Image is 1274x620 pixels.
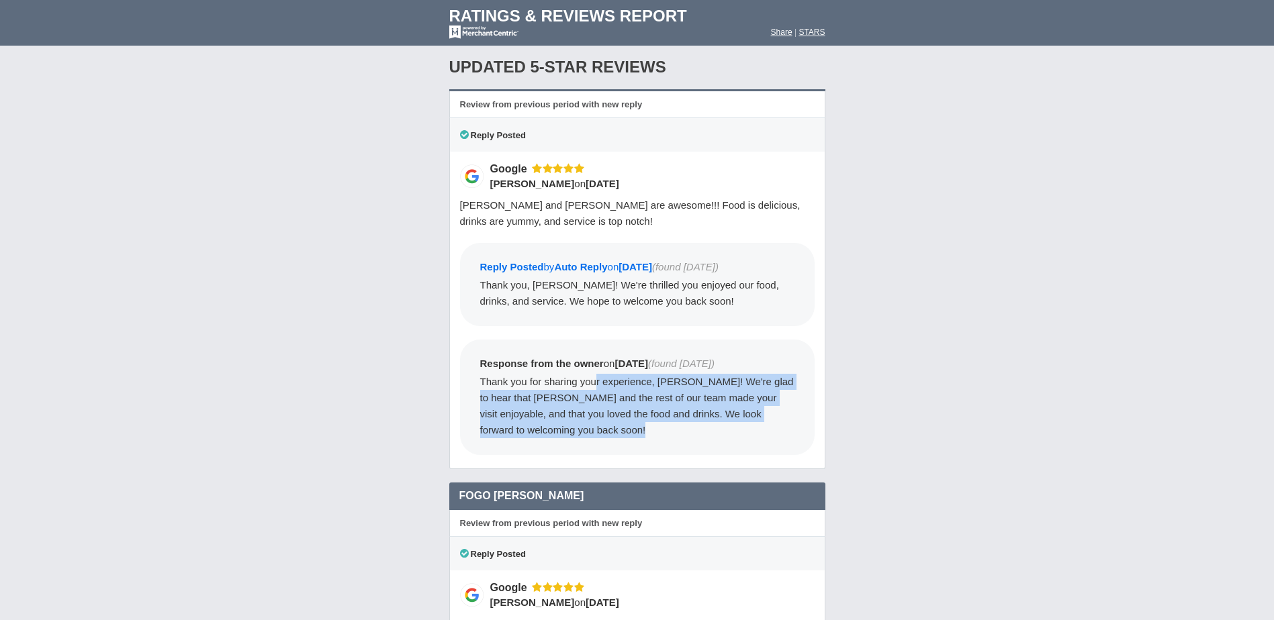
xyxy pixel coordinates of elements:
[449,91,825,118] div: Review from previous period with new reply
[480,277,794,309] div: Thank you, [PERSON_NAME]! We're thrilled you enjoyed our food, drinks, and service. We hope to we...
[771,28,792,37] a: Share
[794,28,797,37] span: |
[449,45,825,89] div: Updated 5-Star Reviews
[460,199,801,227] span: [PERSON_NAME] and [PERSON_NAME] are awesome!!! Food is delicious, drinks are yummy, and service i...
[648,358,715,369] span: (found [DATE])
[554,261,607,272] span: Auto Reply
[490,162,532,176] div: Google
[460,164,484,188] img: Google
[459,490,584,501] span: Fogo [PERSON_NAME]
[615,358,648,369] span: [DATE]
[480,261,544,272] span: Reply Posted
[460,130,526,140] span: Reply Posted
[480,358,604,369] span: Response from the owner
[799,28,825,37] a: STARS
[460,549,526,559] span: Reply Posted
[449,510,825,537] div: Review from previous period with new reply
[460,583,484,607] img: Google
[490,176,806,191] div: on
[480,356,794,374] div: on
[490,595,806,609] div: on
[449,25,518,39] img: mc-powered-by-logo-white-103.png
[652,261,719,272] span: (found [DATE])
[619,261,652,272] span: [DATE]
[586,597,619,608] span: [DATE]
[480,374,794,438] div: Thank you for sharing your experience, [PERSON_NAME]! We're glad to hear that [PERSON_NAME] and t...
[586,178,619,189] span: [DATE]
[490,597,575,608] span: [PERSON_NAME]
[490,580,532,595] div: Google
[480,260,794,277] div: by on
[490,178,575,189] span: [PERSON_NAME]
